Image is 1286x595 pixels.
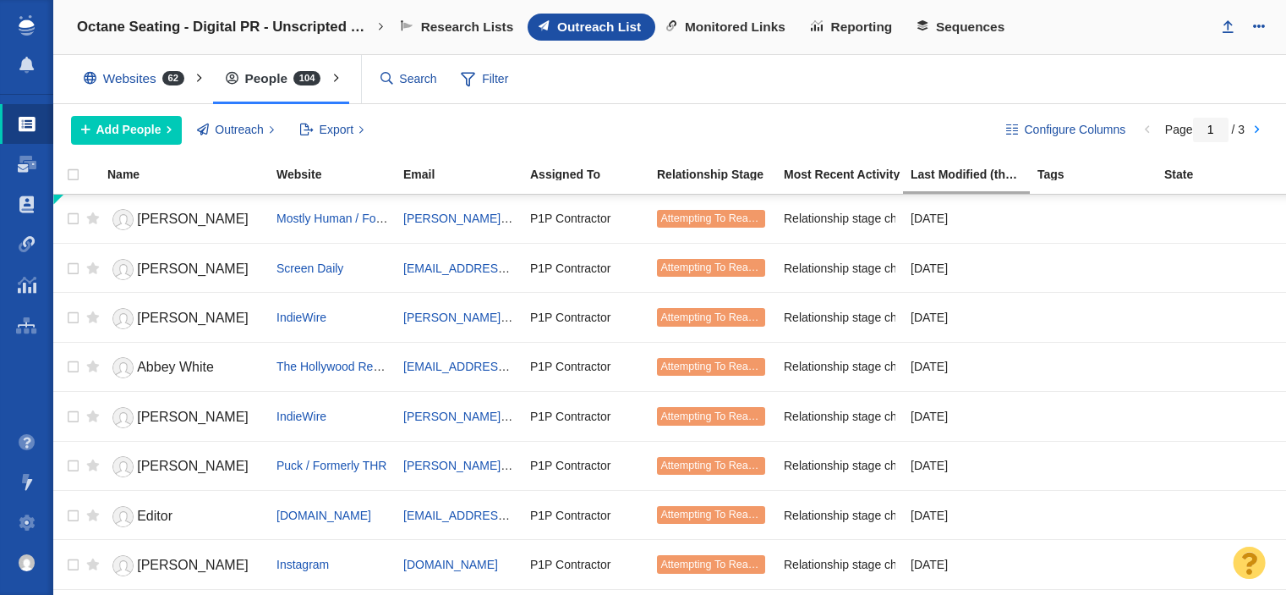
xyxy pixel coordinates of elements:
[911,448,1022,484] div: [DATE]
[107,168,275,180] div: Name
[997,116,1136,145] button: Configure Columns
[649,540,776,589] td: Attempting To Reach (1 try)
[530,546,642,582] div: P1P Contractor
[403,168,528,180] div: Email
[137,459,249,473] span: [PERSON_NAME]
[530,398,642,434] div: P1P Contractor
[530,168,655,183] a: Assigned To
[107,403,261,432] a: [PERSON_NAME]
[1024,121,1125,139] span: Configure Columns
[107,353,261,383] a: Abbey White
[77,19,373,36] h4: Octane Seating - Digital PR - Unscripted Movie Madness
[660,262,790,273] span: Attempting To Reach (1 try)
[660,361,790,372] span: Attempting To Reach (1 try)
[530,349,642,385] div: P1P Contractor
[649,293,776,342] td: Attempting To Reach (1 try)
[107,255,261,284] a: [PERSON_NAME]
[403,311,799,324] a: [PERSON_NAME][EMAIL_ADDRESS][PERSON_NAME][DOMAIN_NAME]
[660,410,790,422] span: Attempting To Reach (1 try)
[188,116,284,145] button: Outreach
[403,459,701,472] a: [PERSON_NAME][EMAIL_ADDRESS][DOMAIN_NAME]
[137,212,249,226] span: [PERSON_NAME]
[403,168,528,183] a: Email
[530,250,642,286] div: P1P Contractor
[831,19,893,35] span: Reporting
[530,168,655,180] div: Assigned To
[530,201,642,237] div: P1P Contractor
[649,441,776,490] td: Attempting To Reach (1 try)
[784,310,1115,325] span: Relationship stage changed to: Attempting To Reach, 0 Attempt
[403,360,604,373] a: [EMAIL_ADDRESS][DOMAIN_NAME]
[107,551,261,581] a: [PERSON_NAME]
[137,410,249,424] span: [PERSON_NAME]
[530,299,642,335] div: P1P Contractor
[137,360,214,374] span: Abbey White
[784,211,1115,226] span: Relationship stage changed to: Attempting To Reach, 0 Attempt
[685,19,785,35] span: Monitored Links
[784,261,1115,276] span: Relationship stage changed to: Attempting To Reach, 0 Attempt
[660,311,790,323] span: Attempting To Reach (1 try)
[800,14,906,41] a: Reporting
[215,121,264,139] span: Outreach
[649,342,776,391] td: Attempting To Reach (1 try)
[137,262,249,276] span: [PERSON_NAME]
[107,452,261,482] a: [PERSON_NAME]
[162,71,184,85] span: 62
[19,554,36,571] img: c9363fb76f5993e53bff3b340d5c230a
[403,262,701,275] a: [EMAIL_ADDRESS][PERSON_NAME][DOMAIN_NAME]
[96,121,161,139] span: Add People
[530,448,642,484] div: P1P Contractor
[290,116,374,145] button: Export
[137,311,249,325] span: [PERSON_NAME]
[320,121,353,139] span: Export
[107,304,261,333] a: [PERSON_NAME]
[403,558,498,571] a: [DOMAIN_NAME]
[276,410,326,423] a: IndieWire
[107,502,261,532] a: Editor
[784,557,1115,572] span: Relationship stage changed to: Attempting To Reach, 0 Attempt
[911,398,1022,434] div: [DATE]
[276,311,326,324] a: IndieWire
[911,299,1022,335] div: [DATE]
[107,168,275,183] a: Name
[390,14,528,41] a: Research Lists
[911,168,1036,183] a: Last Modified (this project)
[660,559,790,570] span: Attempting To Reach (1 try)
[137,558,249,572] span: [PERSON_NAME]
[276,509,371,522] a: [DOMAIN_NAME]
[557,19,641,35] span: Outreach List
[784,508,1115,523] span: Relationship stage changed to: Attempting To Reach, 0 Attempt
[649,195,776,244] td: Attempting To Reach (1 try)
[276,459,386,472] a: Puck / Formerly THR
[276,212,429,225] a: Mostly Human / Former CNN
[528,14,655,41] a: Outreach List
[276,558,329,571] a: Instagram
[374,64,445,94] input: Search
[657,168,782,183] a: Relationship Stage
[784,409,1115,424] span: Relationship stage changed to: Attempting To Reach, 0 Attempt
[276,262,343,275] a: Screen Daily
[660,460,790,471] span: Attempting To Reach (1 try)
[660,212,790,224] span: Attempting To Reach (1 try)
[911,546,1022,582] div: [DATE]
[276,360,404,373] a: The Hollywood Reporter
[649,243,776,292] td: Attempting To Reach (1 try)
[911,168,1036,180] div: Date the Contact information in this project was last edited
[276,168,402,180] div: Website
[71,59,205,98] div: Websites
[421,19,514,35] span: Research Lists
[911,250,1022,286] div: [DATE]
[1037,168,1163,183] a: Tags
[911,497,1022,533] div: [DATE]
[530,497,642,533] div: P1P Contractor
[911,201,1022,237] div: [DATE]
[936,19,1004,35] span: Sequences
